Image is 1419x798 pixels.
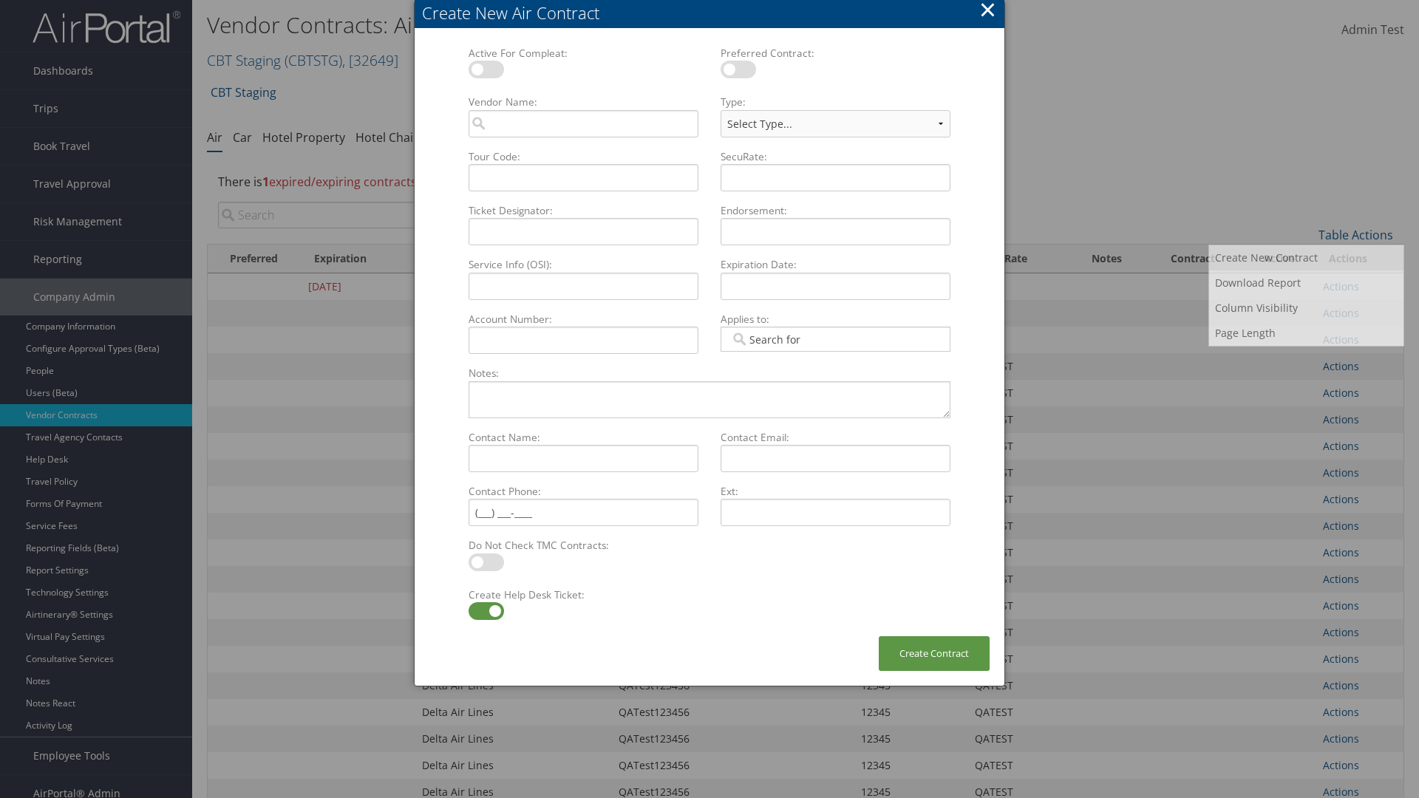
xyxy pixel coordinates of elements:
label: Create Help Desk Ticket: [463,587,704,602]
input: Applies to: [730,332,813,347]
label: Account Number: [463,312,704,327]
label: Notes: [463,366,956,381]
a: Download Report [1209,270,1403,296]
label: Expiration Date: [715,257,956,272]
label: Tour Code: [463,149,704,164]
a: Page Length [1209,321,1403,346]
label: SecuRate: [715,149,956,164]
label: Vendor Name: [463,95,704,109]
input: SecuRate: [721,164,950,191]
input: Ticket Designator: [469,218,698,245]
label: Applies to: [715,312,956,327]
input: Account Number: [469,327,698,354]
label: Type: [715,95,956,109]
div: Create New Air Contract [422,1,1004,24]
label: Preferred Contract: [715,46,956,61]
a: Column Visibility [1209,296,1403,321]
input: Vendor Name: [469,110,698,137]
label: Contact Name: [463,430,704,445]
input: Contact Name: [469,445,698,472]
input: Service Info (OSI): [469,273,698,300]
input: Contact Phone: [469,499,698,526]
label: Contact Email: [715,430,956,445]
label: Ticket Designator: [463,203,704,218]
label: Service Info (OSI): [463,257,704,272]
label: Active For Compleat: [463,46,704,61]
textarea: Notes: [469,381,950,418]
label: Contact Phone: [463,484,704,499]
label: Ext: [715,484,956,499]
label: Endorsement: [715,203,956,218]
input: Contact Email: [721,445,950,472]
select: Type: [721,110,950,137]
input: Ext: [721,499,950,526]
input: Tour Code: [469,164,698,191]
label: Do Not Check TMC Contracts: [463,538,704,553]
input: Endorsement: [721,218,950,245]
a: Create New Contract [1209,245,1403,270]
button: Create Contract [879,636,990,671]
input: Expiration Date: [721,273,950,300]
